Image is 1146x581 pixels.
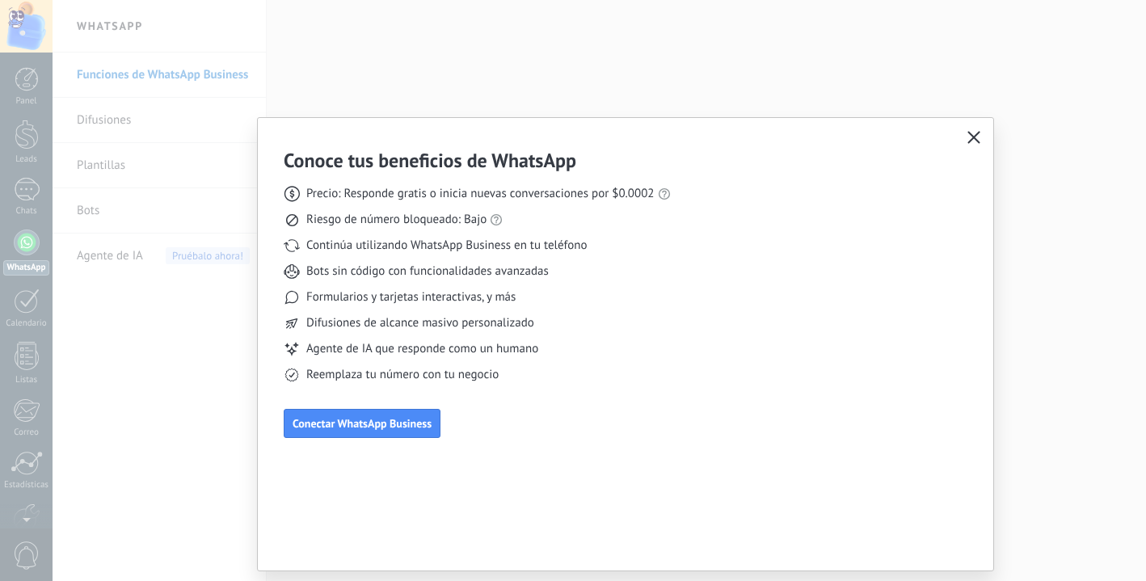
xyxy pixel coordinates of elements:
span: Precio: Responde gratis o inicia nuevas conversaciones por $0.0002 [306,186,655,202]
span: Bots sin código con funcionalidades avanzadas [306,263,549,280]
span: Riesgo de número bloqueado: Bajo [306,212,487,228]
span: Continúa utilizando WhatsApp Business en tu teléfono [306,238,587,254]
button: Conectar WhatsApp Business [284,409,440,438]
span: Formularios y tarjetas interactivas, y más [306,289,516,305]
span: Agente de IA que responde como un humano [306,341,538,357]
h3: Conoce tus beneficios de WhatsApp [284,148,576,173]
span: Difusiones de alcance masivo personalizado [306,315,534,331]
span: Reemplaza tu número con tu negocio [306,367,499,383]
span: Conectar WhatsApp Business [293,418,432,429]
